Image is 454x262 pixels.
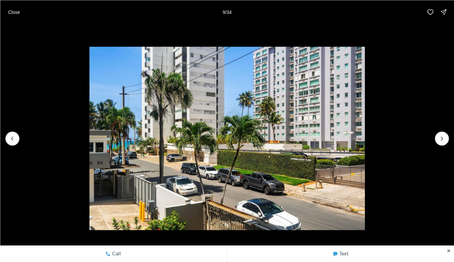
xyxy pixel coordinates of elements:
[5,131,19,145] button: Previous slide
[227,5,454,21] a: Text
[4,5,24,19] button: Close
[223,9,231,15] p: 9 / 34
[8,9,20,15] p: Close
[435,131,449,145] button: Next slide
